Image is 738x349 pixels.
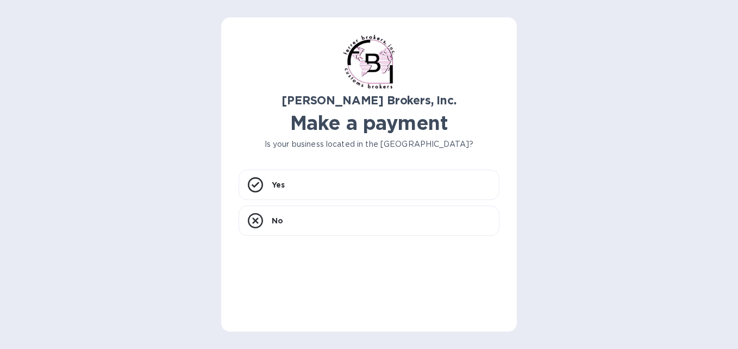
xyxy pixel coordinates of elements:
p: Yes [272,179,285,190]
p: Is your business located in the [GEOGRAPHIC_DATA]? [239,139,499,150]
p: No [272,215,283,226]
b: [PERSON_NAME] Brokers, Inc. [282,94,456,107]
h1: Make a payment [239,111,499,134]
